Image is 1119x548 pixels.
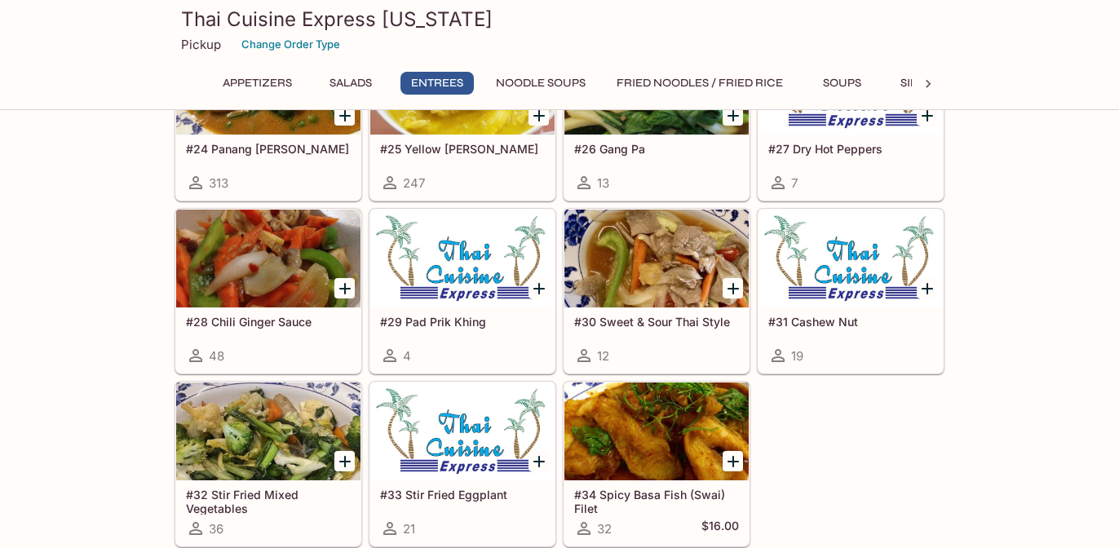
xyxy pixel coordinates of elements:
button: Add #25 Yellow Curry [529,105,549,126]
button: Salads [314,72,387,95]
span: 4 [403,348,411,364]
h5: #31 Cashew Nut [768,315,933,329]
h5: #29 Pad Prik Khing [380,315,545,329]
div: #27 Dry Hot Peppers [759,37,943,135]
div: #25 Yellow Curry [370,37,555,135]
button: Add #33 Stir Fried Eggplant [529,451,549,471]
a: #28 Chili Ginger Sauce48 [175,209,361,373]
h5: #24 Panang [PERSON_NAME] [186,142,351,156]
span: 21 [403,521,415,537]
button: Add #28 Chili Ginger Sauce [334,278,355,298]
div: #24 Panang Curry [176,37,360,135]
div: #30 Sweet & Sour Thai Style [564,210,749,307]
span: 36 [209,521,223,537]
button: Side Order [891,72,978,95]
span: 12 [597,348,609,364]
h5: $16.00 [701,519,739,538]
a: #26 Gang Pa13 [564,36,750,201]
h3: Thai Cuisine Express [US_STATE] [181,7,938,32]
span: 7 [791,175,798,191]
button: Add #30 Sweet & Sour Thai Style [723,278,743,298]
span: 32 [597,521,612,537]
button: Add #27 Dry Hot Peppers [917,105,937,126]
h5: #27 Dry Hot Peppers [768,142,933,156]
div: #32 Stir Fried Mixed Vegetables [176,382,360,480]
button: Change Order Type [234,32,347,57]
button: Add #24 Panang Curry [334,105,355,126]
button: Add #32 Stir Fried Mixed Vegetables [334,451,355,471]
button: Entrees [400,72,474,95]
a: #33 Stir Fried Eggplant21 [369,382,555,546]
span: 313 [209,175,228,191]
a: #31 Cashew Nut19 [758,209,944,373]
h5: #28 Chili Ginger Sauce [186,315,351,329]
p: Pickup [181,37,221,52]
h5: #34 Spicy Basa Fish (Swai) Filet [574,488,739,515]
span: 13 [597,175,609,191]
button: Noodle Soups [487,72,595,95]
button: Soups [805,72,878,95]
div: #34 Spicy Basa Fish (Swai) Filet [564,382,749,480]
a: #32 Stir Fried Mixed Vegetables36 [175,382,361,546]
div: #28 Chili Ginger Sauce [176,210,360,307]
span: 19 [791,348,803,364]
h5: #26 Gang Pa [574,142,739,156]
button: Add #26 Gang Pa [723,105,743,126]
button: Add #29 Pad Prik Khing [529,278,549,298]
h5: #33 Stir Fried Eggplant [380,488,545,502]
a: #25 Yellow [PERSON_NAME]247 [369,36,555,201]
a: #27 Dry Hot Peppers7 [758,36,944,201]
div: #26 Gang Pa [564,37,749,135]
span: 48 [209,348,224,364]
div: #33 Stir Fried Eggplant [370,382,555,480]
div: #29 Pad Prik Khing [370,210,555,307]
h5: #25 Yellow [PERSON_NAME] [380,142,545,156]
a: #34 Spicy Basa Fish (Swai) Filet32$16.00 [564,382,750,546]
a: #30 Sweet & Sour Thai Style12 [564,209,750,373]
button: Add #31 Cashew Nut [917,278,937,298]
button: Fried Noodles / Fried Rice [608,72,792,95]
button: Appetizers [214,72,301,95]
button: Add #34 Spicy Basa Fish (Swai) Filet [723,451,743,471]
a: #24 Panang [PERSON_NAME]313 [175,36,361,201]
div: #31 Cashew Nut [759,210,943,307]
h5: #30 Sweet & Sour Thai Style [574,315,739,329]
span: 247 [403,175,425,191]
h5: #32 Stir Fried Mixed Vegetables [186,488,351,515]
a: #29 Pad Prik Khing4 [369,209,555,373]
